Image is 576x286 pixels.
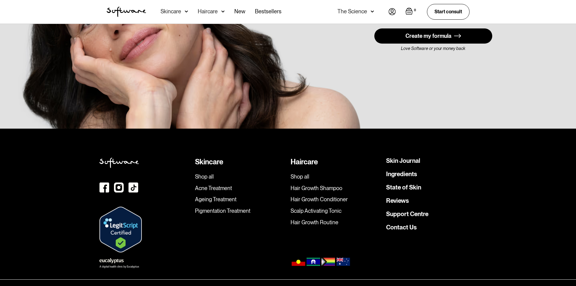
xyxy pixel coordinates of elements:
[374,28,492,44] a: Create my formula
[371,8,374,15] img: arrow down
[427,4,470,19] a: Start consult
[337,8,367,15] div: The Science
[386,211,428,217] a: Support Centre
[195,185,286,192] a: Acne Treatment
[386,158,420,164] a: Skin Journal
[405,33,451,39] div: Create my formula
[405,8,417,16] a: Open empty cart
[291,185,381,192] a: Hair Growth Shampoo
[195,196,286,203] a: Ageing Treatment
[129,182,138,192] img: TikTok Icon
[291,196,381,203] a: Hair Growth Conditioner
[221,8,225,15] img: arrow down
[386,171,417,177] a: Ingredients
[107,7,146,17] a: home
[161,8,181,15] div: Skincare
[99,266,139,268] div: A digital health clinic by Eucalyptus
[195,208,286,214] a: Pigmentation Treatment
[386,198,409,204] a: Reviews
[99,158,139,168] img: Softweare logo
[114,182,124,192] img: instagram icon
[99,207,142,253] img: Verify Approval for www.skin.software
[374,46,492,51] div: Love Software or your money back
[291,158,381,166] div: Haircare
[195,173,286,180] a: Shop all
[99,227,142,232] a: Verify LegitScript Approval for www.skin.software
[291,208,381,214] a: Scalp Activating Tonic
[195,158,286,166] div: Skincare
[386,184,421,190] a: State of Skin
[386,224,417,230] a: Contact Us
[198,8,218,15] div: Haircare
[99,182,109,192] img: Facebook icon
[107,7,146,17] img: Software Logo
[185,8,188,15] img: arrow down
[413,8,417,13] div: 0
[99,257,139,268] a: A digital health clinic by Eucalyptus
[291,219,381,226] a: Hair Growth Routine
[291,173,381,180] a: Shop all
